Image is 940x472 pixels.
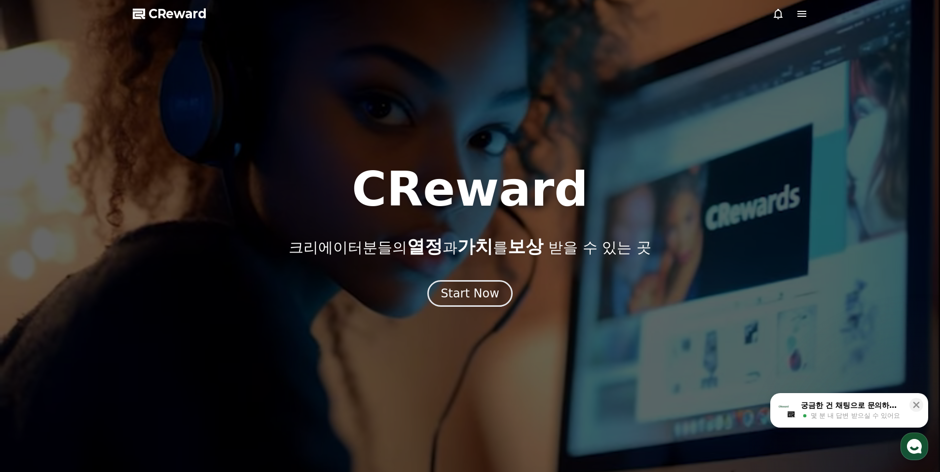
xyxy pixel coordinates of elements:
h1: CReward [352,166,588,213]
span: 보상 [508,236,543,256]
span: 열정 [407,236,443,256]
a: 홈 [3,313,65,337]
span: 대화 [90,328,102,336]
a: Start Now [427,290,513,299]
span: 설정 [152,327,164,335]
a: 설정 [127,313,189,337]
span: 홈 [31,327,37,335]
span: 가치 [457,236,493,256]
a: CReward [133,6,207,22]
a: 대화 [65,313,127,337]
p: 크리에이터분들의 과 를 받을 수 있는 곳 [289,237,651,256]
div: Start Now [441,286,499,301]
button: Start Now [427,280,513,307]
span: CReward [149,6,207,22]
